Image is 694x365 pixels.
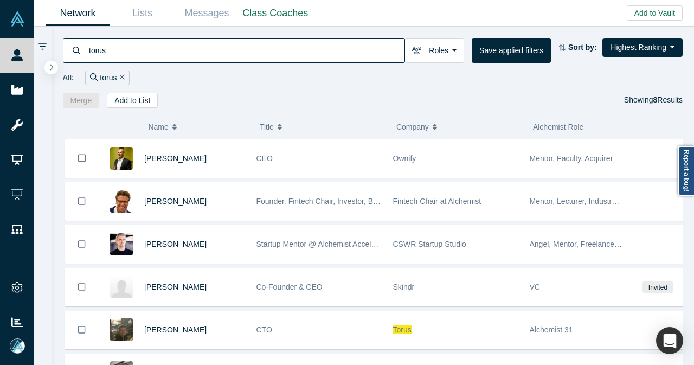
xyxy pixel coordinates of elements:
[533,123,583,131] span: Alchemist Role
[530,154,613,163] span: Mentor, Faculty, Acquirer
[653,95,658,104] strong: 8
[256,283,323,291] span: Co-Founder & CEO
[627,5,683,21] button: Add to Vault
[256,240,570,248] span: Startup Mentor @ Alchemist Accelerator | Angel Investor | Lecturer @ [GEOGRAPHIC_DATA]
[65,268,99,306] button: Bookmark
[144,283,207,291] a: [PERSON_NAME]
[110,190,133,213] img: Hans Reisgies's Profile Image
[472,38,551,63] button: Save applied filters
[117,72,125,84] button: Remove Filter
[144,240,207,248] a: [PERSON_NAME]
[46,1,110,26] a: Network
[256,197,415,206] span: Founder, Fintech Chair, Investor, Board Advisor
[396,116,429,138] span: Company
[396,116,522,138] button: Company
[10,11,25,27] img: Alchemist Vault Logo
[65,139,99,177] button: Bookmark
[393,240,466,248] span: CSWR Startup Studio
[393,325,412,334] span: Torus
[65,183,99,220] button: Bookmark
[393,197,481,206] span: Fintech Chair at Alchemist
[63,93,100,108] button: Merge
[110,233,133,255] img: Alexey Ovsyannikov's Profile Image
[110,147,133,170] img: Frank Rohde's Profile Image
[88,37,404,63] input: Search by name, title, company, summary, expertise, investment criteria or topics of focus
[110,276,133,298] img: Jochen Boeykens's Profile Image
[602,38,683,57] button: Highest Ranking
[239,1,312,26] a: Class Coaches
[260,116,385,138] button: Title
[144,325,207,334] a: [PERSON_NAME]
[530,325,573,334] span: Alchemist 31
[393,283,415,291] span: Skindr
[653,95,683,104] span: Results
[175,1,239,26] a: Messages
[260,116,274,138] span: Title
[624,93,683,108] div: Showing
[65,226,99,263] button: Bookmark
[148,116,168,138] span: Name
[530,283,540,291] span: VC
[642,281,673,293] span: Invited
[107,93,158,108] button: Add to List
[256,325,272,334] span: CTO
[393,154,416,163] span: Ownify
[10,338,25,354] img: Mia Scott's Account
[110,1,175,26] a: Lists
[530,240,660,248] span: Angel, Mentor, Freelancer / Consultant
[63,72,74,83] span: All:
[65,311,99,349] button: Bookmark
[144,154,207,163] a: [PERSON_NAME]
[568,43,597,52] strong: Sort by:
[678,146,694,196] a: Report a bug!
[256,154,273,163] span: CEO
[85,71,130,85] div: torus
[404,38,464,63] button: Roles
[144,197,207,206] a: [PERSON_NAME]
[110,318,133,341] img: Alexey Nechaev's Profile Image
[148,116,248,138] button: Name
